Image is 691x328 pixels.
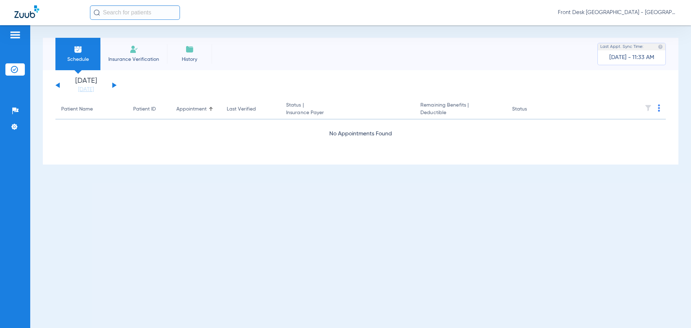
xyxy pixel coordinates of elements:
div: Last Verified [227,105,275,113]
span: [DATE] - 11:33 AM [609,54,654,61]
div: Appointment [176,105,207,113]
a: [DATE] [64,86,108,93]
div: No Appointments Found [55,130,666,139]
th: Remaining Benefits | [415,99,506,120]
div: Appointment [176,105,215,113]
div: Patient ID [133,105,156,113]
img: filter.svg [645,104,652,112]
iframe: Chat Widget [655,293,691,328]
span: Insurance Payer [286,109,409,117]
th: Status [506,99,555,120]
span: Last Appt. Sync Time: [600,43,643,50]
li: [DATE] [64,77,108,93]
img: History [185,45,194,54]
span: Schedule [61,56,95,63]
img: hamburger-icon [9,31,21,39]
input: Search for patients [90,5,180,20]
img: Search Icon [94,9,100,16]
th: Status | [280,99,415,120]
img: Schedule [74,45,82,54]
div: Patient Name [61,105,93,113]
span: Insurance Verification [106,56,162,63]
div: Last Verified [227,105,256,113]
span: History [172,56,207,63]
img: last sync help info [658,44,663,49]
img: Manual Insurance Verification [130,45,138,54]
div: Patient Name [61,105,122,113]
span: Front Desk [GEOGRAPHIC_DATA] - [GEOGRAPHIC_DATA] | My Community Dental Centers [558,9,677,16]
img: Zuub Logo [14,5,39,18]
div: Patient ID [133,105,165,113]
span: Deductible [420,109,500,117]
img: group-dot-blue.svg [658,104,660,112]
